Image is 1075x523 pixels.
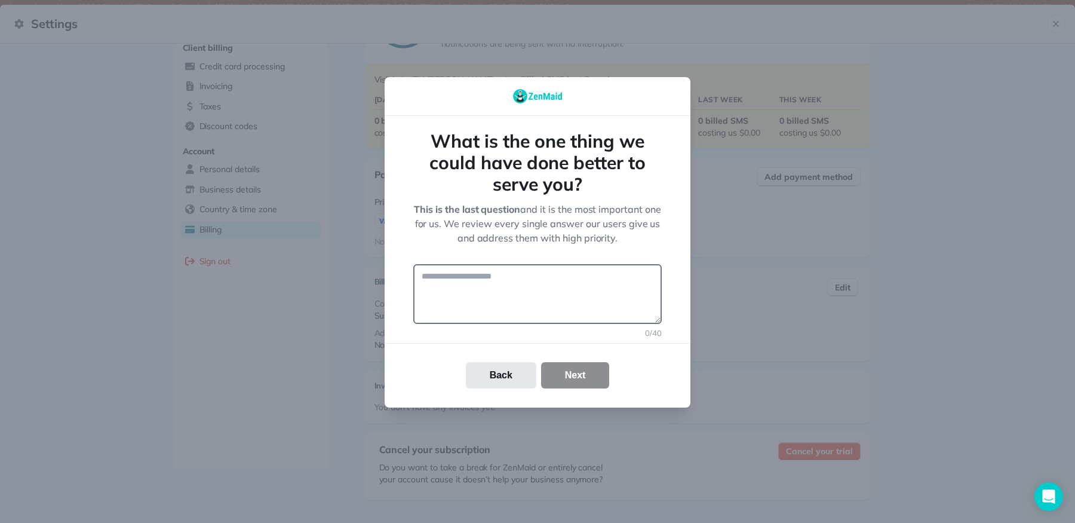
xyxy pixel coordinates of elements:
[645,329,662,338] p: /
[513,89,562,103] img: Logo
[466,362,536,389] button: Back
[652,328,662,338] span: 40
[645,328,650,338] span: 0
[414,203,520,215] strong: This is the last question
[413,202,662,245] p: and it is the most important one for us. We review every single answer our users give us and addr...
[413,130,662,195] h1: What is the one thing we could have done better to serve you?
[1034,482,1063,511] div: Open Intercom Messenger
